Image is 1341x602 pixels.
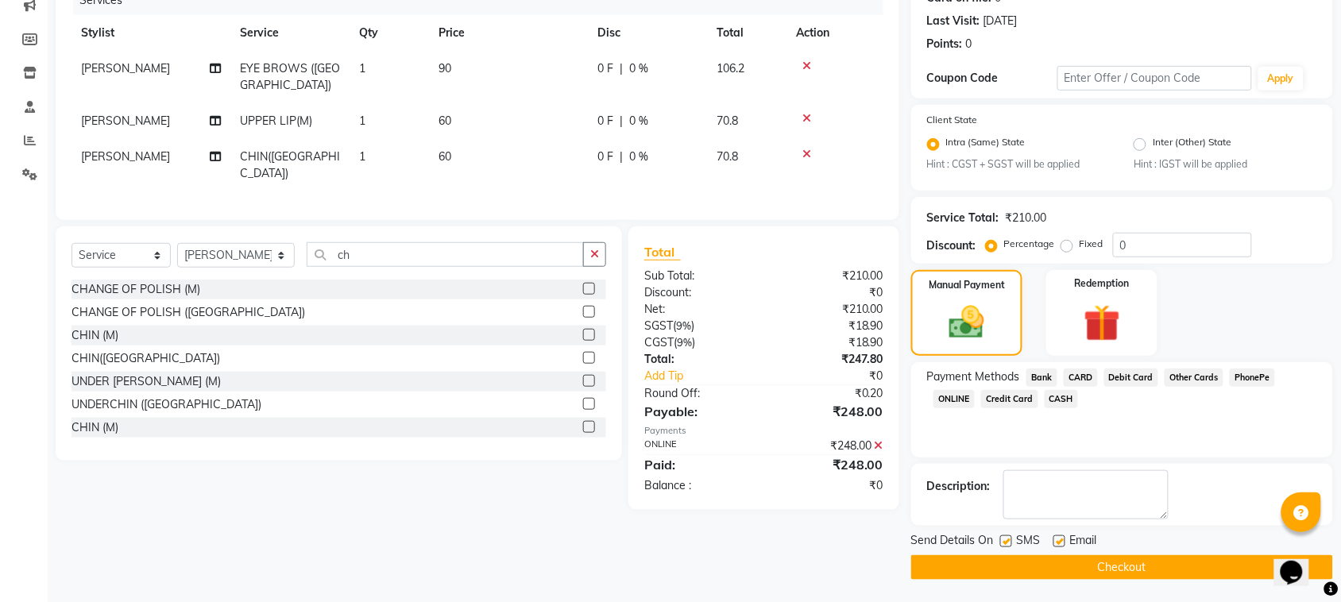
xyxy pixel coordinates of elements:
label: Percentage [1004,237,1055,251]
div: ₹0 [763,477,895,494]
span: ONLINE [933,390,975,408]
div: ₹248.00 [763,402,895,421]
div: Last Visit: [927,13,980,29]
th: Qty [350,15,429,51]
a: Add Tip [632,368,786,384]
div: Points: [927,36,963,52]
span: Bank [1026,369,1057,387]
div: ₹0 [763,284,895,301]
span: 1 [359,61,365,75]
span: | [620,113,623,129]
div: Service Total: [927,210,999,226]
div: CHIN([GEOGRAPHIC_DATA]) [71,350,220,367]
span: Email [1070,532,1097,552]
label: Intra (Same) State [946,135,1026,154]
img: _gift.svg [1072,300,1132,345]
div: ₹18.90 [763,318,895,334]
small: Hint : CGST + SGST will be applied [927,157,1110,172]
span: Total [644,244,681,260]
div: UNDER [PERSON_NAME] (M) [71,373,221,390]
span: 70.8 [717,149,738,164]
span: CGST [644,335,674,349]
div: ₹0.20 [763,385,895,402]
span: Credit Card [981,390,1038,408]
th: Stylist [71,15,230,51]
div: Payments [644,424,883,438]
th: Service [230,15,350,51]
div: Round Off: [632,385,764,402]
div: Discount: [632,284,764,301]
span: Other Cards [1165,369,1223,387]
span: CARD [1064,369,1098,387]
button: Apply [1258,67,1304,91]
div: ₹248.00 [763,455,895,474]
span: UPPER LIP(M) [240,114,312,128]
span: 0 % [629,149,648,165]
div: Total: [632,351,764,368]
span: PhonePe [1230,369,1275,387]
span: 1 [359,114,365,128]
input: Search or Scan [307,242,584,267]
label: Client State [927,113,978,127]
div: ₹0 [786,368,895,384]
span: EYE BROWS ([GEOGRAPHIC_DATA]) [240,61,340,92]
div: ₹210.00 [763,301,895,318]
span: 0 F [597,60,613,77]
th: Total [707,15,786,51]
small: Hint : IGST will be applied [1134,157,1316,172]
img: _cash.svg [938,302,995,342]
div: Payable: [632,402,764,421]
span: Debit Card [1104,369,1159,387]
div: 0 [966,36,972,52]
span: [PERSON_NAME] [81,149,170,164]
div: Paid: [632,455,764,474]
div: ₹247.80 [763,351,895,368]
label: Inter (Other) State [1153,135,1231,154]
div: Sub Total: [632,268,764,284]
span: 0 % [629,60,648,77]
div: CHANGE OF POLISH ([GEOGRAPHIC_DATA]) [71,304,305,321]
iframe: chat widget [1274,538,1325,586]
input: Enter Offer / Coupon Code [1057,66,1252,91]
div: ONLINE [632,438,764,454]
span: CASH [1045,390,1079,408]
span: 106.2 [717,61,744,75]
div: Balance : [632,477,764,494]
span: 0 % [629,113,648,129]
div: ₹210.00 [763,268,895,284]
th: Action [786,15,883,51]
th: Price [429,15,588,51]
div: Coupon Code [927,70,1057,87]
span: | [620,60,623,77]
span: 9% [676,319,691,332]
div: Net: [632,301,764,318]
div: ₹18.90 [763,334,895,351]
span: 60 [439,149,451,164]
span: [PERSON_NAME] [81,61,170,75]
div: Description: [927,478,991,495]
div: CHANGE OF POLISH (M) [71,281,200,298]
span: CHIN([GEOGRAPHIC_DATA]) [240,149,340,180]
div: Discount: [927,237,976,254]
span: 60 [439,114,451,128]
span: | [620,149,623,165]
span: 9% [677,336,692,349]
div: ₹210.00 [1006,210,1047,226]
span: 70.8 [717,114,738,128]
span: 0 F [597,113,613,129]
span: 90 [439,61,451,75]
span: [PERSON_NAME] [81,114,170,128]
div: [DATE] [984,13,1018,29]
th: Disc [588,15,707,51]
label: Redemption [1075,276,1130,291]
span: 0 F [597,149,613,165]
button: Checkout [911,555,1333,580]
div: CHIN (M) [71,327,118,344]
span: Send Details On [911,532,994,552]
div: ₹248.00 [763,438,895,454]
div: ( ) [632,318,764,334]
span: 1 [359,149,365,164]
div: ( ) [632,334,764,351]
div: UNDERCHIN ([GEOGRAPHIC_DATA]) [71,396,261,413]
span: SMS [1017,532,1041,552]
